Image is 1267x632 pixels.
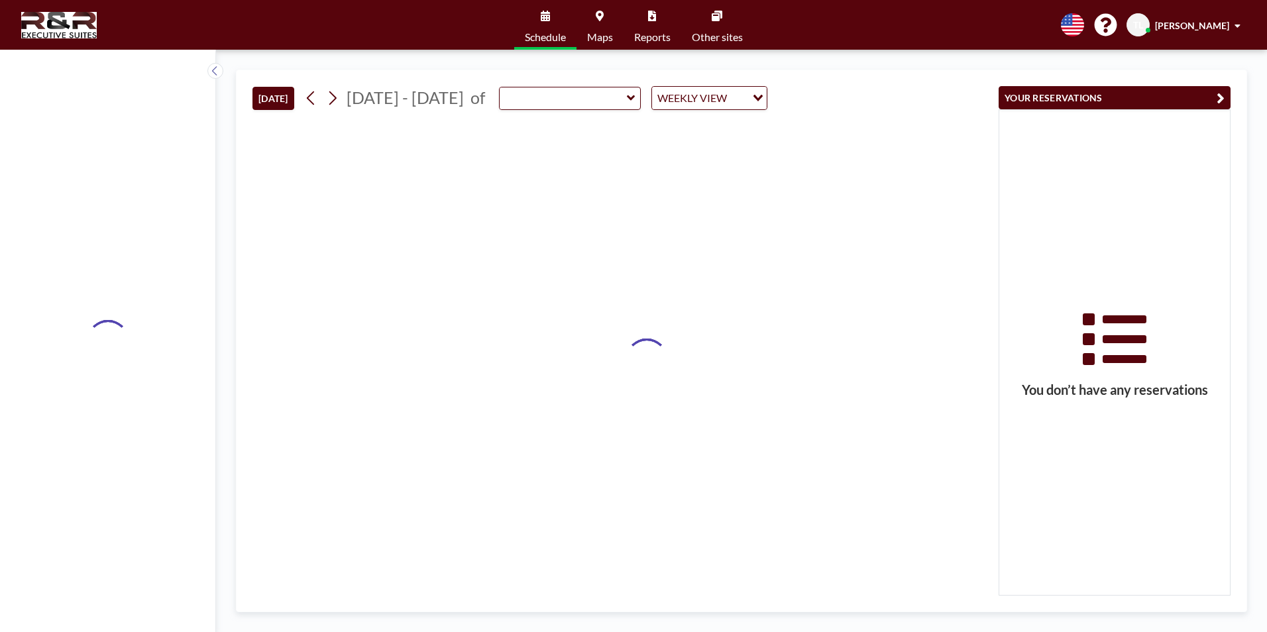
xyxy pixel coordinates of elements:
[21,12,97,38] img: organization-logo
[347,87,464,107] span: [DATE] - [DATE]
[1133,19,1143,31] span: TL
[587,32,613,42] span: Maps
[652,87,767,109] div: Search for option
[999,382,1230,398] h3: You don’t have any reservations
[634,32,671,42] span: Reports
[999,86,1231,109] button: YOUR RESERVATIONS
[252,87,294,110] button: [DATE]
[470,87,485,108] span: of
[1155,20,1229,31] span: [PERSON_NAME]
[731,89,745,107] input: Search for option
[692,32,743,42] span: Other sites
[655,89,730,107] span: WEEKLY VIEW
[525,32,566,42] span: Schedule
